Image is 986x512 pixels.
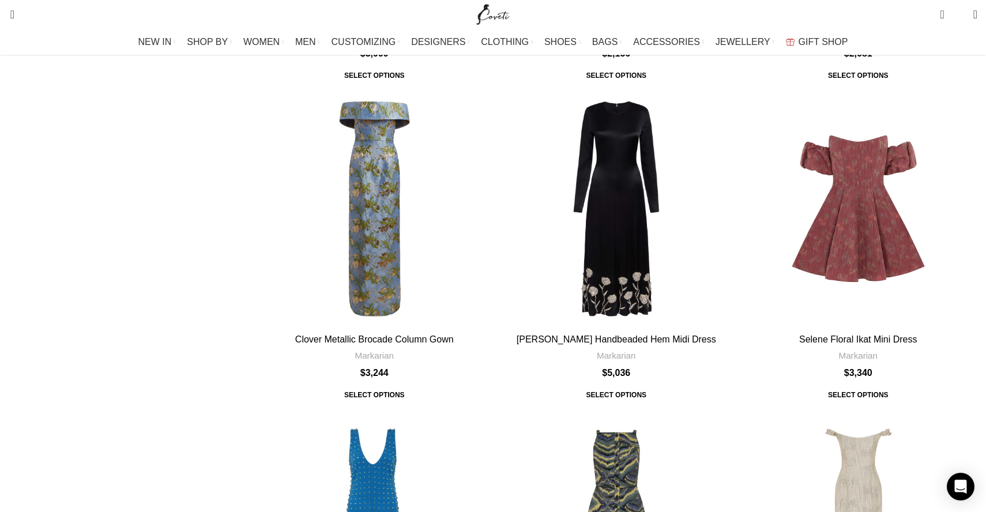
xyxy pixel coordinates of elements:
a: 0 [934,3,950,26]
a: CUSTOMIZING [332,31,400,54]
span: NEW IN [138,36,172,47]
a: MEN [295,31,319,54]
bdi: 3,244 [360,368,389,378]
a: SHOES [544,31,581,54]
a: JEWELLERY [716,31,774,54]
bdi: 5,036 [602,368,630,378]
bdi: 3,340 [844,368,872,378]
a: Select options for “Selene Floral Ikat Mini Dress” [820,385,897,405]
a: Selene Floral Ikat Mini Dress [739,89,978,328]
a: Site logo [474,9,513,18]
a: SHOP BY [187,31,232,54]
a: Select options for “Clover Metallic Brocade Column Gown” [336,385,413,405]
span: 0 [955,12,964,20]
span: 0 [941,6,950,14]
span: GIFT SHOP [799,36,848,47]
span: Select options [820,385,897,405]
span: Select options [336,65,413,86]
a: DESIGNERS [411,31,469,54]
a: NEW IN [138,31,176,54]
a: ACCESSORIES [633,31,704,54]
span: ACCESSORIES [633,36,700,47]
a: Clover Metallic Brocade Column Gown [255,89,494,328]
span: WOMEN [243,36,280,47]
span: $ [844,368,849,378]
span: $ [360,368,366,378]
span: SHOES [544,36,577,47]
a: Search [3,3,14,26]
span: MEN [295,36,316,47]
a: Clover Metallic Brocade Column Gown [295,334,454,344]
a: Select options for “Lana Hammered Satin Midi Dress” [820,65,897,86]
span: Select options [820,65,897,86]
span: Select options [336,385,413,405]
a: Selene Floral Ikat Mini Dress [799,334,917,344]
span: CUSTOMIZING [332,36,396,47]
div: Main navigation [3,31,983,54]
span: CLOTHING [481,36,529,47]
a: BAGS [592,31,622,54]
span: BAGS [592,36,618,47]
a: Markarian [597,349,636,362]
a: Select options for “Elsie Black Handbeaded Hem Midi Dress” [578,385,654,405]
a: WOMEN [243,31,284,54]
div: Open Intercom Messenger [947,473,974,500]
a: Markarian [355,349,394,362]
a: Markarian [838,349,878,362]
span: DESIGNERS [411,36,465,47]
span: Select options [578,65,654,86]
a: CLOTHING [481,31,533,54]
span: Select options [578,385,654,405]
span: SHOP BY [187,36,228,47]
a: Elsie Black Handbeaded Hem Midi Dress [497,89,736,328]
a: [PERSON_NAME] Handbeaded Hem Midi Dress [517,334,716,344]
img: GiftBag [786,38,795,46]
a: Select options for “Della Long Sleeve Fringe Gown” [336,65,413,86]
div: My Wishlist [953,3,965,26]
a: Select options for “Cecilia Jacquard Scoop Neck Mini Dress” [578,65,654,86]
span: JEWELLERY [716,36,770,47]
a: GIFT SHOP [786,31,848,54]
span: $ [602,368,607,378]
